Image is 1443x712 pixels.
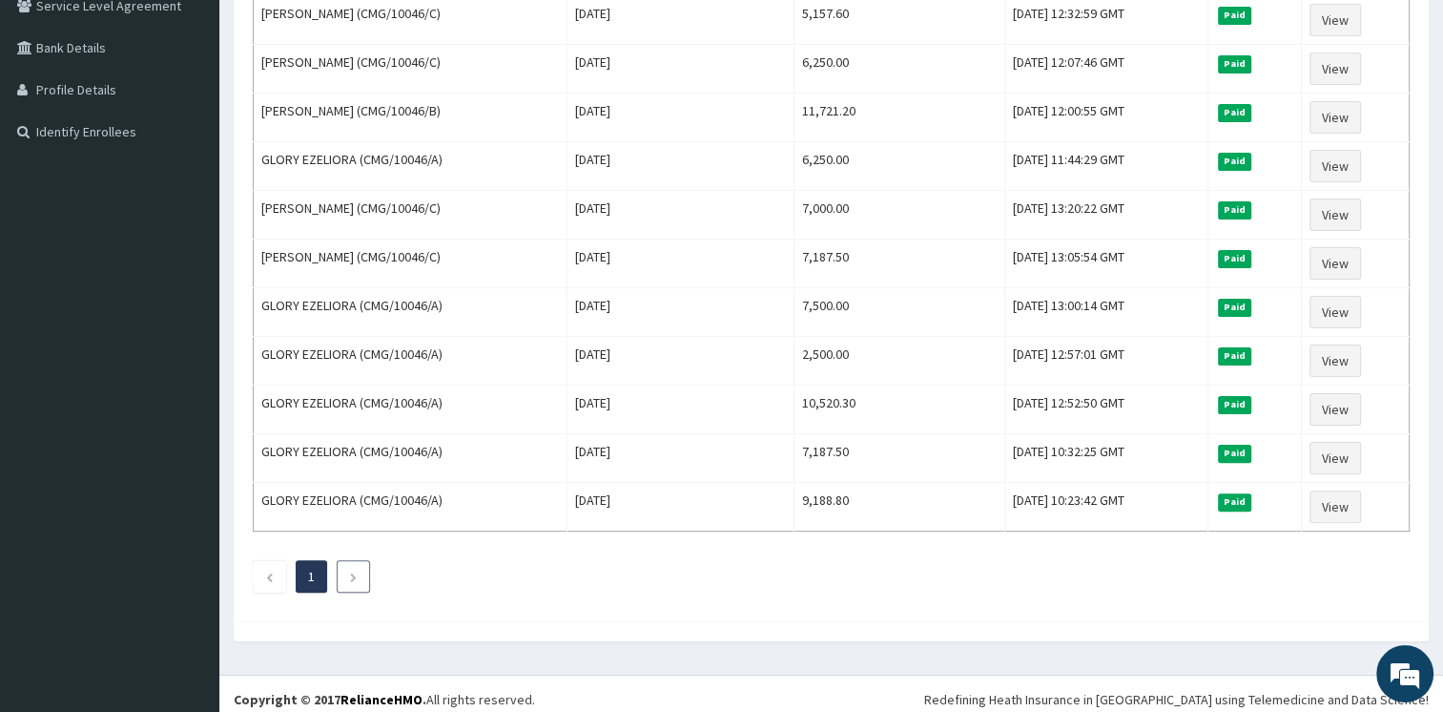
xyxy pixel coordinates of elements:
[1309,52,1361,85] a: View
[349,568,358,585] a: Next page
[1004,240,1207,288] td: [DATE] 13:05:54 GMT
[254,386,567,434] td: GLORY EZELIORA (CMG/10046/A)
[794,386,1005,434] td: 10,520.30
[1004,94,1207,142] td: [DATE] 12:00:55 GMT
[1004,191,1207,240] td: [DATE] 13:20:22 GMT
[1309,101,1361,134] a: View
[254,434,567,483] td: GLORY EZELIORA (CMG/10046/A)
[254,94,567,142] td: [PERSON_NAME] (CMG/10046/B)
[308,568,315,585] a: Page 1 is your current page
[1004,288,1207,337] td: [DATE] 13:00:14 GMT
[265,568,274,585] a: Previous page
[794,434,1005,483] td: 7,187.50
[1309,345,1361,377] a: View
[111,226,263,419] span: We're online!
[254,45,567,94] td: [PERSON_NAME] (CMG/10046/C)
[10,493,363,560] textarea: Type your message and hit 'Enter'
[1309,393,1361,426] a: View
[567,288,794,337] td: [DATE]
[1218,347,1252,365] span: Paid
[254,240,567,288] td: [PERSON_NAME] (CMG/10046/C)
[1309,296,1361,328] a: View
[1309,150,1361,182] a: View
[794,483,1005,532] td: 9,188.80
[1218,55,1252,73] span: Paid
[1004,45,1207,94] td: [DATE] 12:07:46 GMT
[1218,104,1252,121] span: Paid
[1004,142,1207,191] td: [DATE] 11:44:29 GMT
[924,690,1429,709] div: Redefining Heath Insurance in [GEOGRAPHIC_DATA] using Telemedicine and Data Science!
[254,288,567,337] td: GLORY EZELIORA (CMG/10046/A)
[567,483,794,532] td: [DATE]
[1309,442,1361,474] a: View
[1309,491,1361,523] a: View
[254,191,567,240] td: [PERSON_NAME] (CMG/10046/C)
[567,434,794,483] td: [DATE]
[1004,337,1207,386] td: [DATE] 12:57:01 GMT
[567,94,794,142] td: [DATE]
[1218,7,1252,24] span: Paid
[254,142,567,191] td: GLORY EZELIORA (CMG/10046/A)
[567,142,794,191] td: [DATE]
[567,191,794,240] td: [DATE]
[1309,247,1361,280] a: View
[567,386,794,434] td: [DATE]
[313,10,359,55] div: Minimize live chat window
[567,45,794,94] td: [DATE]
[1004,483,1207,532] td: [DATE] 10:23:42 GMT
[1218,153,1252,170] span: Paid
[1218,299,1252,316] span: Paid
[567,337,794,386] td: [DATE]
[794,142,1005,191] td: 6,250.00
[1004,434,1207,483] td: [DATE] 10:32:25 GMT
[340,691,423,708] a: RelianceHMO
[254,483,567,532] td: GLORY EZELIORA (CMG/10046/A)
[794,45,1005,94] td: 6,250.00
[794,337,1005,386] td: 2,500.00
[794,288,1005,337] td: 7,500.00
[1309,4,1361,36] a: View
[794,191,1005,240] td: 7,000.00
[99,107,320,132] div: Chat with us now
[1309,199,1361,231] a: View
[254,337,567,386] td: GLORY EZELIORA (CMG/10046/A)
[794,94,1005,142] td: 11,721.20
[567,240,794,288] td: [DATE]
[1218,250,1252,267] span: Paid
[1218,396,1252,413] span: Paid
[1218,445,1252,462] span: Paid
[35,95,77,143] img: d_794563401_company_1708531726252_794563401
[1004,386,1207,434] td: [DATE] 12:52:50 GMT
[234,691,426,708] strong: Copyright © 2017 .
[794,240,1005,288] td: 7,187.50
[1218,493,1252,511] span: Paid
[1218,201,1252,219] span: Paid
